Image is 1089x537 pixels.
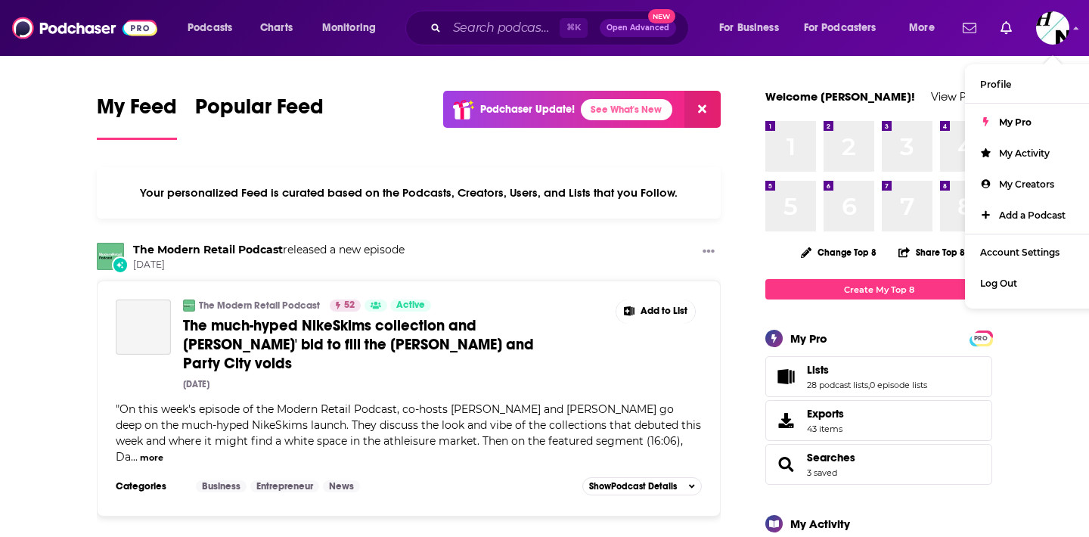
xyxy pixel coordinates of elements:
[765,279,992,300] a: Create My Top 8
[390,300,431,312] a: Active
[133,243,405,257] h3: released a new episode
[771,410,801,431] span: Exports
[97,94,177,129] span: My Feed
[909,17,935,39] span: More
[131,450,138,464] span: ...
[648,9,675,23] span: New
[133,259,405,272] span: [DATE]
[250,16,302,40] a: Charts
[898,16,954,40] button: open menu
[607,24,669,32] span: Open Advanced
[709,16,798,40] button: open menu
[980,79,1011,90] span: Profile
[807,363,927,377] a: Lists
[765,356,992,397] span: Lists
[312,16,396,40] button: open menu
[765,89,915,104] a: Welcome [PERSON_NAME]!
[560,18,588,38] span: ⌘ K
[999,178,1054,190] span: My Creators
[807,451,855,464] a: Searches
[195,94,324,129] span: Popular Feed
[116,480,184,492] h3: Categories
[790,517,850,531] div: My Activity
[112,256,129,273] div: New Episode
[870,380,927,390] a: 0 episode lists
[116,402,701,464] span: "
[140,452,163,464] button: more
[420,11,703,45] div: Search podcasts, credits, & more...
[765,444,992,485] span: Searches
[765,400,992,441] a: Exports
[771,366,801,387] a: Lists
[97,167,721,219] div: Your personalized Feed is curated based on the Podcasts, Creators, Users, and Lists that you Follow.
[980,278,1017,289] span: Log Out
[330,300,361,312] a: 52
[697,243,721,262] button: Show More Button
[792,243,886,262] button: Change Top 8
[183,300,195,312] img: The Modern Retail Podcast
[199,300,320,312] a: The Modern Retail Podcast
[807,380,868,390] a: 28 podcast lists
[771,454,801,475] a: Searches
[183,316,551,373] a: The much-hyped NikeSkims collection and [PERSON_NAME]' bid to fill the [PERSON_NAME] and Party Ci...
[600,19,676,37] button: Open AdvancedNew
[980,247,1060,258] span: Account Settings
[1036,11,1069,45] img: User Profile
[804,17,876,39] span: For Podcasters
[807,407,844,421] span: Exports
[589,481,677,492] span: Show Podcast Details
[322,17,376,39] span: Monitoring
[582,477,702,495] button: ShowPodcast Details
[133,243,283,256] a: The Modern Retail Podcast
[196,480,247,492] a: Business
[931,89,992,104] a: View Profile
[260,17,293,39] span: Charts
[972,332,990,343] a: PRO
[344,298,355,313] span: 52
[794,16,898,40] button: open menu
[97,243,124,270] img: The Modern Retail Podcast
[790,331,827,346] div: My Pro
[447,16,560,40] input: Search podcasts, credits, & more...
[480,103,575,116] p: Podchaser Update!
[999,116,1032,128] span: My Pro
[116,402,701,464] span: On this week's episode of the Modern Retail Podcast, co-hosts [PERSON_NAME] and [PERSON_NAME] go ...
[616,300,695,324] button: Show More Button
[641,306,687,317] span: Add to List
[719,17,779,39] span: For Business
[188,17,232,39] span: Podcasts
[12,14,157,42] img: Podchaser - Follow, Share and Rate Podcasts
[898,237,966,267] button: Share Top 8
[116,300,171,355] a: The much-hyped NikeSkims collection and Michaels' bid to fill the Joann and Party City voids
[1036,11,1069,45] button: Show profile menu
[97,94,177,140] a: My Feed
[807,467,837,478] a: 3 saved
[807,424,844,434] span: 43 items
[994,15,1018,41] a: Show notifications dropdown
[999,147,1050,159] span: My Activity
[250,480,319,492] a: Entrepreneur
[972,333,990,344] span: PRO
[177,16,252,40] button: open menu
[999,210,1066,221] span: Add a Podcast
[195,94,324,140] a: Popular Feed
[1036,11,1069,45] span: Logged in as HardNumber5
[957,15,982,41] a: Show notifications dropdown
[581,99,672,120] a: See What's New
[183,379,209,390] div: [DATE]
[183,316,534,373] span: The much-hyped NikeSkims collection and [PERSON_NAME]' bid to fill the [PERSON_NAME] and Party Ci...
[396,298,425,313] span: Active
[868,380,870,390] span: ,
[323,480,360,492] a: News
[807,363,829,377] span: Lists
